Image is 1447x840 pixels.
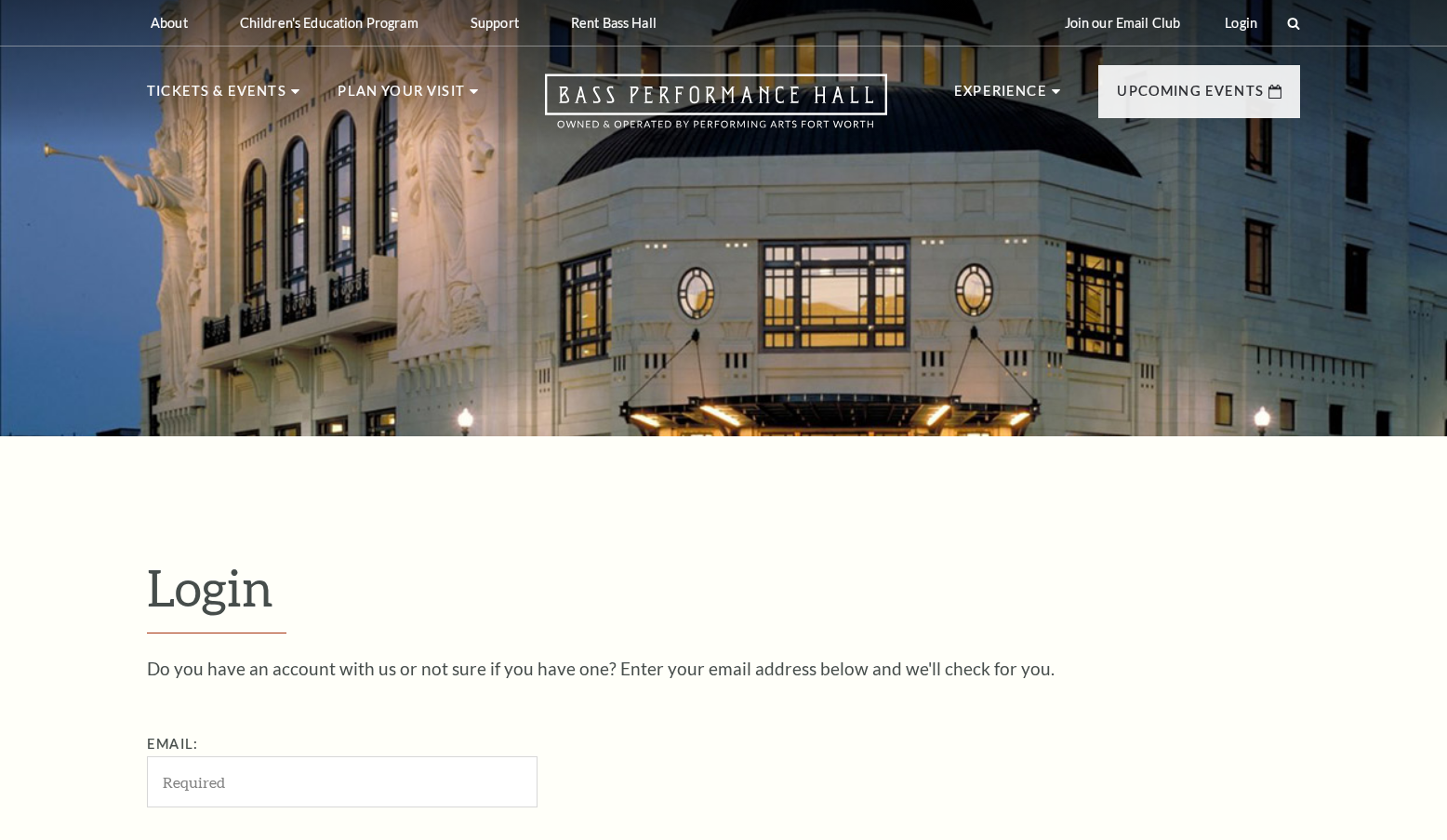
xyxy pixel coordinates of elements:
[240,15,418,31] p: Children's Education Program
[151,15,188,31] p: About
[1117,80,1264,113] p: Upcoming Events
[954,80,1047,113] p: Experience
[147,660,1300,677] p: Do you have an account with us or not sure if you have one? Enter your email address below and we...
[147,736,198,752] label: Email:
[147,756,538,807] input: Required
[471,15,519,31] p: Support
[571,15,657,31] p: Rent Bass Hall
[147,557,273,617] span: Login
[147,80,286,113] p: Tickets & Events
[338,80,465,113] p: Plan Your Visit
